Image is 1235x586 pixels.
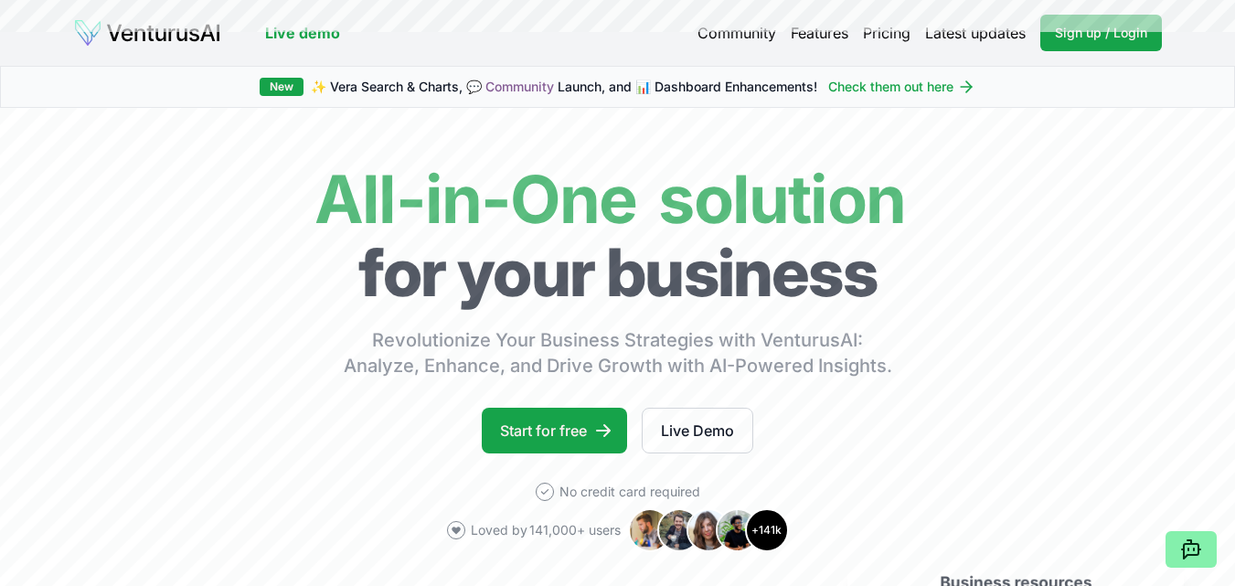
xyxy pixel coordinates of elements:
a: Community [697,22,776,44]
img: Avatar 4 [716,508,760,552]
img: Avatar 2 [657,508,701,552]
span: Sign up / Login [1055,24,1147,42]
img: Avatar 3 [687,508,730,552]
img: Avatar 1 [628,508,672,552]
a: Latest updates [925,22,1026,44]
a: Community [485,79,554,94]
a: Start for free [482,408,627,453]
a: Features [791,22,848,44]
a: Sign up / Login [1040,15,1162,51]
a: Check them out here [828,78,975,96]
span: ✨ Vera Search & Charts, 💬 Launch, and 📊 Dashboard Enhancements! [311,78,817,96]
a: Live Demo [642,408,753,453]
a: Live demo [265,22,340,44]
img: logo [73,18,221,48]
div: New [260,78,303,96]
a: Pricing [863,22,910,44]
